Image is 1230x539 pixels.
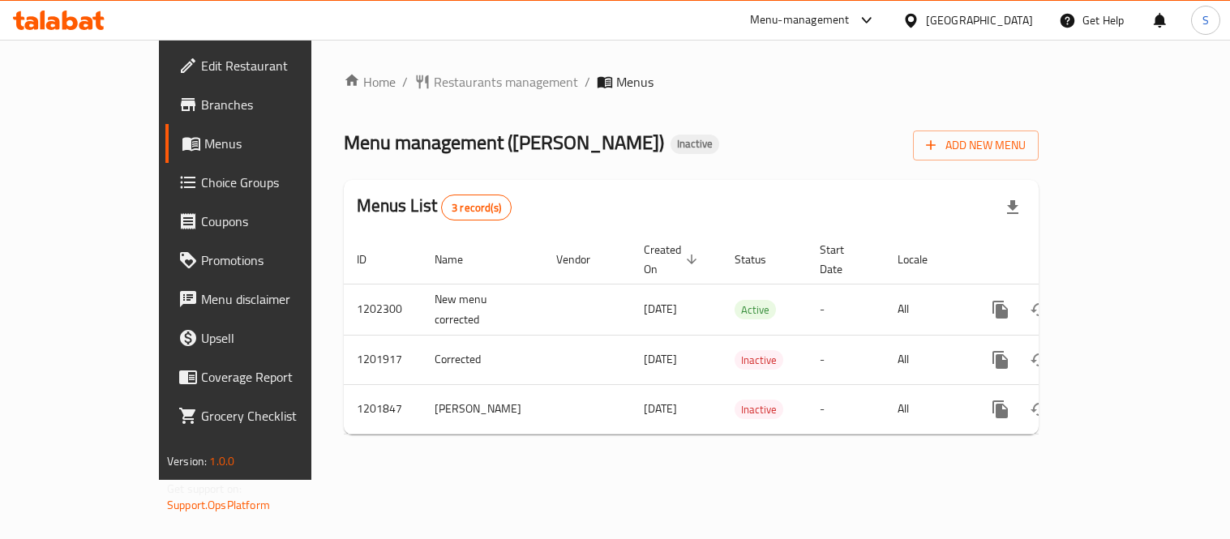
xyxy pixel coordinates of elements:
[616,72,654,92] span: Menus
[735,300,776,319] div: Active
[165,319,364,357] a: Upsell
[981,290,1020,329] button: more
[820,240,865,279] span: Start Date
[201,367,351,387] span: Coverage Report
[671,135,719,154] div: Inactive
[434,72,578,92] span: Restaurants management
[981,340,1020,379] button: more
[167,478,242,499] span: Get support on:
[807,384,885,434] td: -
[442,200,511,216] span: 3 record(s)
[735,400,783,419] div: Inactive
[165,396,364,435] a: Grocery Checklist
[735,250,787,269] span: Status
[165,280,364,319] a: Menu disclaimer
[165,163,364,202] a: Choice Groups
[644,298,677,319] span: [DATE]
[201,173,351,192] span: Choice Groups
[167,494,270,515] a: Support.OpsPlatform
[1020,340,1059,379] button: Change Status
[926,135,1026,156] span: Add New Menu
[402,72,408,92] li: /
[201,406,351,426] span: Grocery Checklist
[209,451,234,472] span: 1.0.0
[414,72,578,92] a: Restaurants management
[422,284,543,335] td: New menu corrected
[344,72,396,92] a: Home
[671,137,719,151] span: Inactive
[201,328,351,348] span: Upsell
[807,284,885,335] td: -
[165,202,364,241] a: Coupons
[913,130,1039,160] button: Add New Menu
[344,124,664,160] span: Menu management ( [PERSON_NAME] )
[968,235,1150,284] th: Actions
[735,400,783,419] span: Inactive
[885,335,968,384] td: All
[644,398,677,419] span: [DATE]
[898,250,949,269] span: Locale
[644,240,702,279] span: Created On
[885,284,968,335] td: All
[1202,11,1209,29] span: S
[344,284,422,335] td: 1202300
[201,289,351,309] span: Menu disclaimer
[344,384,422,434] td: 1201847
[201,95,351,114] span: Branches
[735,350,783,370] div: Inactive
[750,11,850,30] div: Menu-management
[165,85,364,124] a: Branches
[167,451,207,472] span: Version:
[981,390,1020,429] button: more
[556,250,611,269] span: Vendor
[585,72,590,92] li: /
[422,384,543,434] td: [PERSON_NAME]
[644,349,677,370] span: [DATE]
[344,235,1150,434] table: enhanced table
[201,250,351,270] span: Promotions
[926,11,1033,29] div: [GEOGRAPHIC_DATA]
[357,194,512,220] h2: Menus List
[201,212,351,231] span: Coupons
[735,351,783,370] span: Inactive
[422,335,543,384] td: Corrected
[885,384,968,434] td: All
[993,188,1032,227] div: Export file
[165,241,364,280] a: Promotions
[1020,290,1059,329] button: Change Status
[344,335,422,384] td: 1201917
[165,46,364,85] a: Edit Restaurant
[441,195,512,220] div: Total records count
[344,72,1039,92] nav: breadcrumb
[165,357,364,396] a: Coverage Report
[165,124,364,163] a: Menus
[201,56,351,75] span: Edit Restaurant
[807,335,885,384] td: -
[204,134,351,153] span: Menus
[435,250,484,269] span: Name
[357,250,388,269] span: ID
[1020,390,1059,429] button: Change Status
[735,301,776,319] span: Active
